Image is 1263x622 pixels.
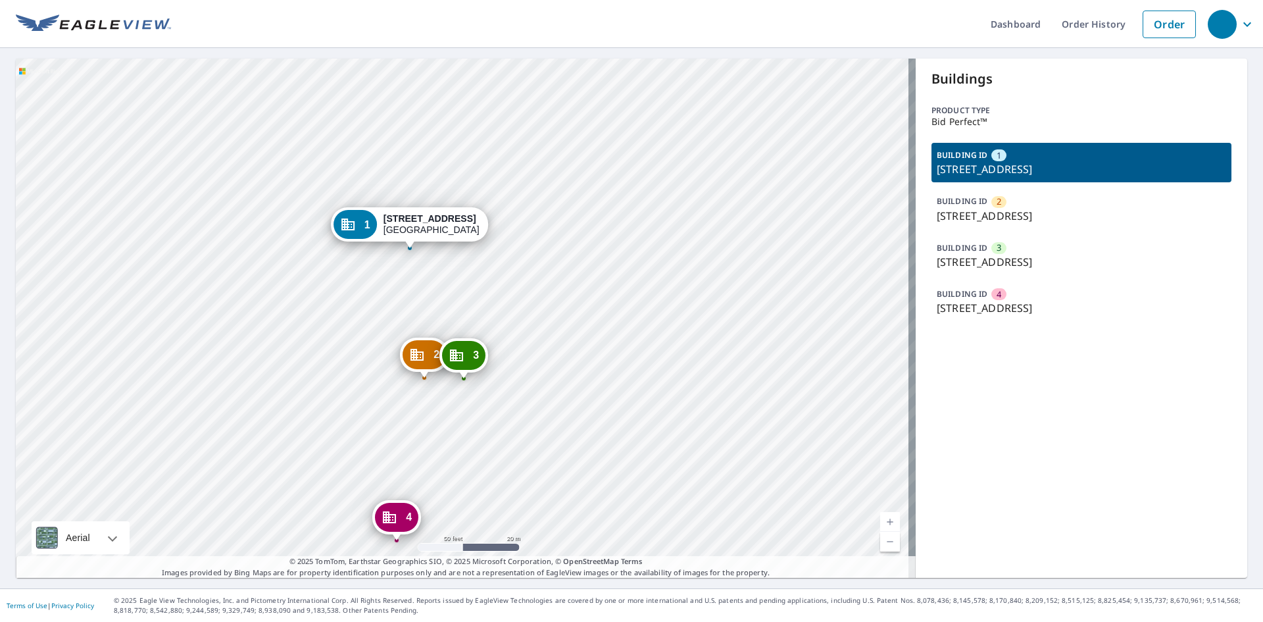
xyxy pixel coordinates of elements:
[433,350,439,359] span: 2
[51,601,94,610] a: Privacy Policy
[16,556,916,578] p: Images provided by Bing Maps are for property identification purposes only and are not a represen...
[372,500,421,541] div: Dropped pin, building 4, Commercial property, 8298 S Forest Ct Centennial, CO 80126
[937,288,987,299] p: BUILDING ID
[16,14,171,34] img: EV Logo
[32,521,130,554] div: Aerial
[997,195,1001,208] span: 2
[563,556,618,566] a: OpenStreetMap
[7,602,94,609] p: |
[114,596,1256,615] p: © 2025 Eagle View Technologies, Inc. and Pictometry International Corp. All Rights Reserved. Repo...
[439,338,488,379] div: Dropped pin, building 3, Commercial property, 5353 E County Line Rd Centennial, CO 80122
[1143,11,1196,38] a: Order
[400,338,449,378] div: Dropped pin, building 2, Commercial property, 5353 E County Line Rd Centennial, CO 80122
[997,242,1001,254] span: 3
[384,213,480,236] div: [GEOGRAPHIC_DATA]
[473,350,479,360] span: 3
[997,149,1001,162] span: 1
[937,149,987,161] p: BUILDING ID
[7,601,47,610] a: Terms of Use
[931,105,1231,117] p: Product type
[937,242,987,253] p: BUILDING ID
[621,556,643,566] a: Terms
[937,195,987,207] p: BUILDING ID
[937,208,1226,224] p: [STREET_ADDRESS]
[331,207,489,248] div: Dropped pin, building 1, Commercial property, 5353 E County Line Rd Littleton, CO 80122
[931,117,1231,127] p: Bid Perfect™
[406,512,412,522] span: 4
[997,288,1001,301] span: 4
[384,213,476,224] strong: [STREET_ADDRESS]
[364,220,370,230] span: 1
[937,300,1226,316] p: [STREET_ADDRESS]
[937,161,1226,177] p: [STREET_ADDRESS]
[289,556,643,567] span: © 2025 TomTom, Earthstar Geographics SIO, © 2025 Microsoft Corporation, ©
[62,521,94,554] div: Aerial
[880,512,900,532] a: Current Level 19, Zoom In
[931,69,1231,89] p: Buildings
[937,254,1226,270] p: [STREET_ADDRESS]
[880,532,900,552] a: Current Level 19, Zoom Out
